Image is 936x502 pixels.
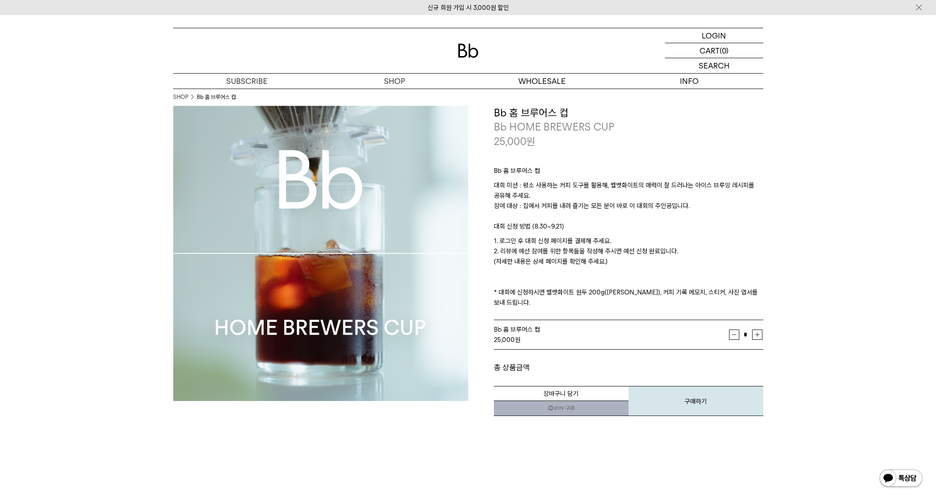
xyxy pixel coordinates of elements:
[629,386,763,416] button: 구매하기
[321,74,468,89] a: SHOP
[879,469,923,489] img: 카카오톡 채널 1:1 채팅 버튼
[699,58,729,73] p: SEARCH
[702,28,726,43] p: LOGIN
[700,43,720,58] p: CART
[494,106,763,120] h3: Bb 홈 브루어스 컵
[729,330,739,340] button: 감소
[665,43,763,58] a: CART (0)
[173,106,468,401] img: Bb 홈 브루어스 컵
[494,166,763,180] p: Bb 홈 브루어스 컵
[494,336,515,344] strong: 25,000
[665,28,763,43] a: LOGIN
[197,93,236,101] li: Bb 홈 브루어스 컵
[173,93,188,101] a: SHOP
[494,362,629,373] dt: 총 상품금액
[173,74,321,89] a: SUBSCRIBE
[616,74,763,89] p: INFO
[494,335,729,345] div: 원
[494,326,540,333] span: Bb 홈 브루어스 컵
[494,401,629,416] a: 새창
[494,386,629,401] button: 장바구니 담기
[720,43,729,58] p: (0)
[752,330,762,340] button: 증가
[494,120,763,134] p: Bb HOME BREWERS CUP
[494,221,763,236] p: 대회 신청 방법 (8.30~9.21)
[494,180,763,221] p: 대회 미션 : 평소 사용하는 커피 도구를 활용해, 벨벳화이트의 매력이 잘 드러나는 아이스 브루잉 레시피를 공유해 주세요. 참여 대상 : 집에서 커피를 내려 즐기는 모든 분이 ...
[458,44,478,58] img: 로고
[468,74,616,89] p: WHOLESALE
[494,236,763,308] p: 1. 로그인 후 대회 신청 페이지를 결제해 주세요. 2. 리뷰에 예선 참여를 위한 항목들을 작성해 주시면 예선 신청 완료입니다. (자세한 내용은 상세 페이지를 확인해 주세요....
[526,135,535,148] span: 원
[494,134,535,149] p: 25,000
[428,4,509,12] a: 신규 회원 가입 시 3,000원 할인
